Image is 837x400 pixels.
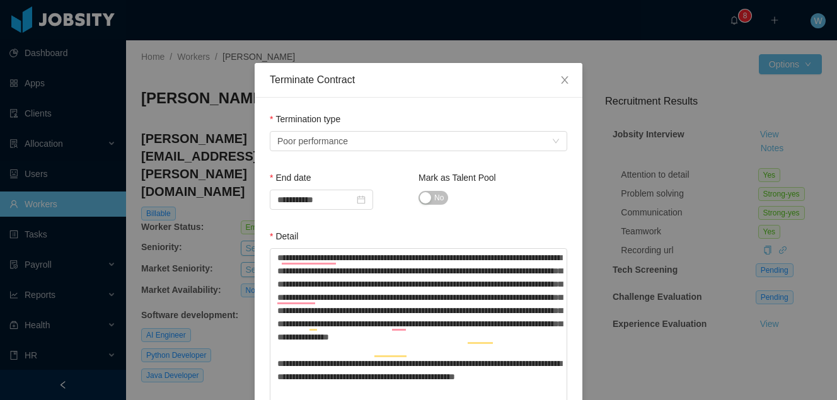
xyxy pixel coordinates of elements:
label: Termination type [270,114,340,124]
label: End date [270,173,311,183]
span: Poor performance [277,132,348,151]
div: Terminate Contract [270,73,567,87]
label: Mark as Talent Pool [418,173,496,183]
i: icon: calendar [357,195,366,204]
i: icon: close [560,75,570,85]
label: Detail [270,231,298,241]
button: Mark as Talent Pool [418,191,448,205]
i: icon: down [552,137,560,146]
button: Close [547,63,582,98]
span: No [434,191,444,204]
